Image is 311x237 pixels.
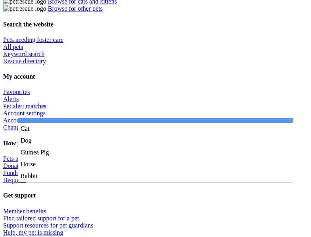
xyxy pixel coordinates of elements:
[3,73,308,80] h4: My account
[3,222,93,229] a: Support resources for pet guardians
[3,192,308,199] h4: Get support
[3,208,46,214] a: Member benefits
[3,21,308,28] h4: Search the website
[3,5,46,12] img: petrescue logo
[3,229,63,236] a: Help, my pet is missing
[3,124,48,131] a: Change password
[3,215,79,222] a: Find tailored support for a pet
[3,58,46,64] a: Rescue directory
[18,123,293,135] li: Cat
[18,147,293,158] li: Guinea Pig
[3,169,28,176] a: Fundraise
[48,5,103,12] a: Browse for other pets
[18,170,293,182] li: Rabbit
[18,135,293,147] li: Dog
[3,96,19,102] a: Alerts
[3,36,63,43] a: Pets needing foster care
[3,43,23,50] a: All pets
[3,177,26,183] a: Bequests
[3,103,46,109] a: Pet alert matches
[3,155,63,162] a: Pets needing foster care
[3,140,308,147] h4: How you can help
[3,162,21,169] a: Donate
[3,110,46,117] a: Account settings
[3,88,30,95] a: Favourites
[3,51,44,57] a: Keyword search
[3,117,43,124] a: Account details
[18,158,293,170] li: Horse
